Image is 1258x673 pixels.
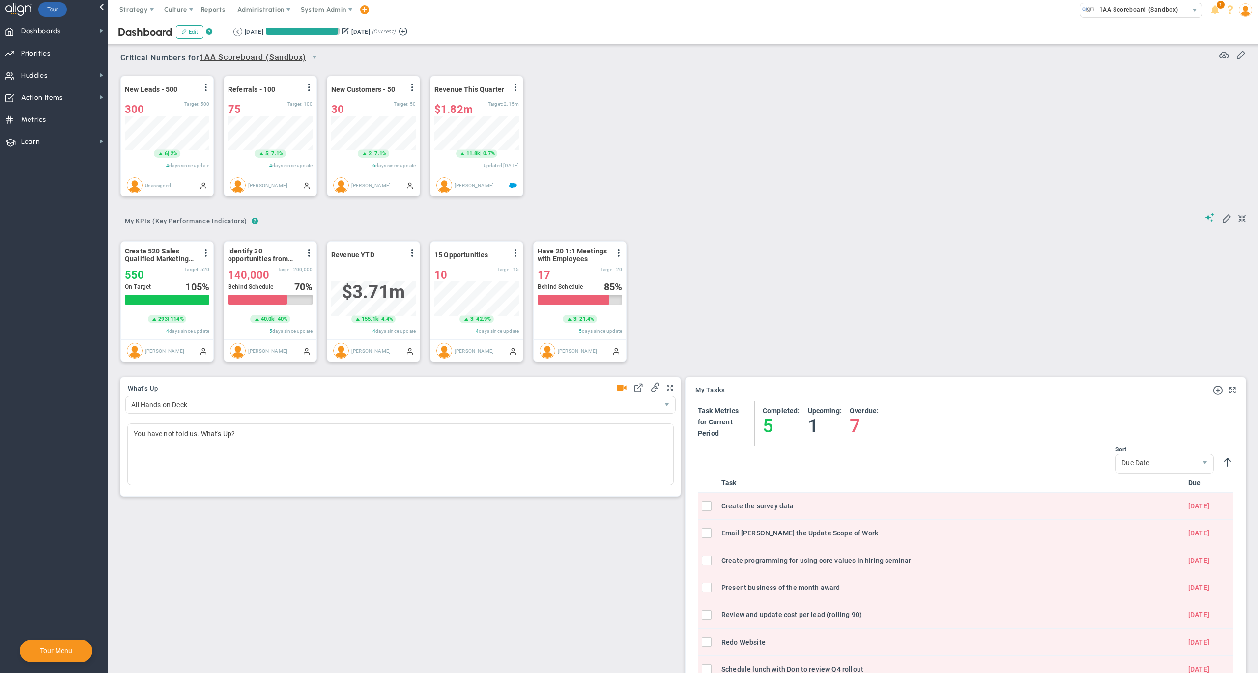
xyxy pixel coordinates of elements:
[21,21,61,42] span: Dashboards
[200,52,306,64] span: 1AA Scoreboard (Sandbox)
[303,347,311,355] span: Manually Updated
[476,316,491,322] span: 42.9%
[616,267,622,272] span: 20
[1082,3,1094,16] img: 33626.Company.photo
[698,429,719,437] span: Period
[185,281,201,293] span: 105
[488,101,503,107] span: Target:
[717,474,1184,493] th: Task
[301,6,346,13] span: System Admin
[200,347,207,355] span: Manually Updated
[480,150,482,157] span: |
[120,213,252,229] span: My KPIs (Key Performance Indicators)
[119,6,148,13] span: Strategy
[351,348,391,353] span: [PERSON_NAME]
[479,328,519,334] span: days since update
[1236,49,1246,59] span: Edit or Add Critical Numbers
[695,387,725,393] span: My Tasks
[145,182,172,188] span: Unassigned
[233,28,242,36] button: Go to previous period
[164,6,187,13] span: Culture
[331,85,395,93] span: New Customers - 50
[808,406,842,415] h4: Upcoming:
[184,267,199,272] span: Target:
[274,316,276,322] span: |
[125,283,151,290] span: On Target
[375,328,416,334] span: days since update
[538,283,583,290] span: Behind Schedule
[228,269,269,281] span: 140,000
[127,423,674,485] div: You have not told us. What's Up?
[473,316,475,322] span: |
[1188,529,1209,537] span: [DATE]
[394,101,408,107] span: Target:
[278,316,287,322] span: 40%
[228,247,299,263] span: Identify 30 opportunities from SmithCo resulting in $200K new sales
[271,150,283,157] span: 7.1%
[573,315,576,323] span: 3
[1188,638,1209,646] span: [DATE]
[21,87,63,108] span: Action Items
[228,283,273,290] span: Behind Schedule
[504,101,519,107] span: 2,154,350
[1188,3,1202,17] span: select
[128,385,158,392] span: What's Up
[269,163,272,168] span: 4
[118,26,172,39] span: Dashboard
[342,281,405,303] span: $3,707,282
[513,267,519,272] span: 15
[538,269,550,281] span: 17
[466,150,480,158] span: 11.8k
[808,415,842,437] h4: 1
[200,181,207,189] span: Manually Updated
[721,609,1180,620] div: Review and update cost per lead (rolling 90)
[248,182,287,188] span: [PERSON_NAME]
[230,343,246,359] img: Alex Abramson
[272,163,313,168] span: days since update
[410,101,416,107] span: 50
[306,49,323,66] span: select
[721,501,1180,511] div: Create the survey data
[266,28,340,35] div: Period Progress: 98% Day 90 of 91 with 1 remaining.
[1116,454,1197,471] span: Due Date
[248,348,287,353] span: [PERSON_NAME]
[303,181,311,189] span: Manually Updated
[604,281,615,293] span: 85
[850,415,879,437] h4: 7
[293,267,313,272] span: 200,000
[374,150,386,157] span: 7.1%
[375,163,416,168] span: days since update
[126,396,658,413] span: All Hands on Deck
[721,582,1180,593] div: Present business of the month award
[351,28,370,36] div: [DATE]
[1239,3,1252,17] img: 48978.Person.photo
[304,101,313,107] span: 100
[698,418,733,426] span: for Current
[850,406,879,415] h4: Overdue:
[455,182,494,188] span: [PERSON_NAME]
[436,343,452,359] img: Alex Abramson
[372,150,373,157] span: |
[1188,611,1209,618] span: [DATE]
[484,163,519,168] span: Updated [DATE]
[145,348,184,353] span: [PERSON_NAME]
[351,182,391,188] span: [PERSON_NAME]
[165,150,168,158] span: 6
[582,328,622,334] span: days since update
[1222,213,1231,223] span: Edit My KPIs
[169,163,209,168] span: days since update
[721,555,1180,565] div: Create programming for using core values in hiring seminar
[185,281,209,292] div: %
[381,316,393,322] span: 4.4%
[721,528,1180,538] div: Email Dave the Update Scope of Work
[604,281,623,292] div: %
[245,28,263,36] div: [DATE]
[1188,584,1209,591] span: [DATE]
[171,316,184,322] span: 114%
[763,415,800,437] h4: 5
[125,269,144,281] span: 550
[434,269,447,281] span: 10
[184,101,199,107] span: Target:
[434,103,473,115] span: $1,817,059
[272,328,313,334] span: days since update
